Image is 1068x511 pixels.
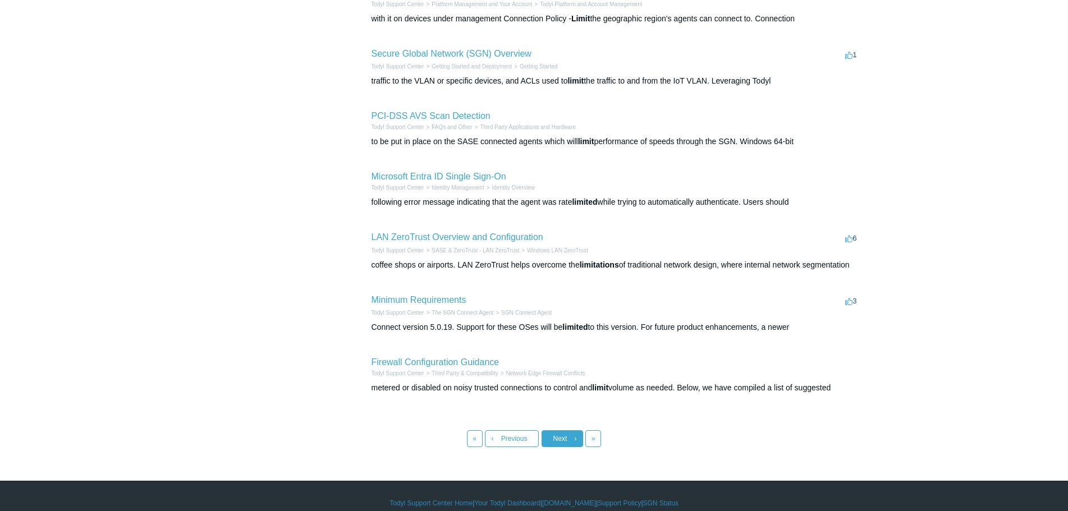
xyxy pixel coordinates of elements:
em: limitations [580,260,619,269]
em: limit [592,383,608,392]
a: SGN Status [643,498,679,508]
a: LAN ZeroTrust Overview and Configuration [372,232,543,242]
a: [DOMAIN_NAME] [542,498,596,508]
a: Todyl Support Center Home [389,498,473,508]
a: Network Edge Firewall Conflicts [506,370,585,376]
a: Getting Started and Deployment [432,63,512,70]
a: Previous [485,430,539,447]
a: SASE & ZeroTrust - LAN ZeroTrust [432,247,519,254]
a: Identity Management [432,185,484,191]
a: Minimum Requirements [372,295,466,305]
a: Your Todyl Dashboard [474,498,540,508]
div: coffee shops or airports. LAN ZeroTrust helps overcome the of traditional network design, where i... [372,259,860,271]
em: limit [578,137,594,146]
a: Todyl Platform and Account Management [540,1,642,7]
span: Next [553,435,567,443]
div: metered or disabled on noisy trusted connections to control and volume as needed. Below, we have ... [372,382,860,394]
em: limited [562,323,588,332]
a: Microsoft Entra ID Single Sign-On [372,172,506,181]
span: ‹ [491,435,493,443]
a: Todyl Support Center [372,1,424,7]
li: Identity Management [424,183,484,192]
li: Third Party Applications and Hardware [473,123,576,131]
li: Third Party & Compatibility [424,369,498,378]
li: SGN Connect Agent [493,309,552,317]
a: FAQs and Other [432,124,472,130]
div: following error message indicating that the agent was rate while trying to automatically authenti... [372,196,860,208]
li: Identity Overview [484,183,535,192]
a: Next [542,430,583,447]
a: Todyl Support Center [372,310,424,316]
a: Third Party Applications and Hardware [480,124,576,130]
li: Todyl Support Center [372,183,424,192]
em: limit [567,76,584,85]
a: Windows LAN ZeroTrust [527,247,588,254]
div: | | | | [209,498,860,508]
span: 3 [845,297,856,305]
a: Secure Global Network (SGN) Overview [372,49,531,58]
div: Connect version 5.0.19. Support for these OSes will be to this version. For future product enhanc... [372,321,860,333]
span: » [592,435,595,443]
li: Todyl Support Center [372,309,424,317]
a: Identity Overview [492,185,535,191]
li: The SGN Connect Agent [424,309,493,317]
a: Support Policy [598,498,641,508]
li: Getting Started and Deployment [424,62,512,71]
li: Todyl Support Center [372,246,424,255]
a: PCI-DSS AVS Scan Detection [372,111,491,121]
li: Getting Started [512,62,557,71]
a: Todyl Support Center [372,370,424,376]
a: Third Party & Compatibility [432,370,498,376]
li: Network Edge Firewall Conflicts [498,369,585,378]
li: Windows LAN ZeroTrust [519,246,588,255]
li: SASE & ZeroTrust - LAN ZeroTrust [424,246,519,255]
a: Platform Management and Your Account [432,1,532,7]
a: Todyl Support Center [372,247,424,254]
div: with it on devices under management Connection Policy - the geographic region's agents can connec... [372,13,860,25]
li: Todyl Support Center [372,369,424,378]
a: Todyl Support Center [372,124,424,130]
a: SGN Connect Agent [501,310,552,316]
a: The SGN Connect Agent [432,310,493,316]
em: limited [572,197,597,206]
a: Todyl Support Center [372,185,424,191]
a: Getting Started [520,63,557,70]
li: FAQs and Other [424,123,472,131]
span: 1 [845,50,856,59]
li: Todyl Support Center [372,62,424,71]
span: « [473,435,477,443]
li: Todyl Support Center [372,123,424,131]
div: to be put in place on the SASE connected agents which will performance of speeds through the SGN.... [372,136,860,148]
span: Previous [501,435,528,443]
a: Firewall Configuration Guidance [372,357,499,367]
span: › [575,435,577,443]
span: 6 [845,234,856,242]
div: traffic to the VLAN or specific devices, and ACLs used to the traffic to and from the IoT VLAN. L... [372,75,860,87]
a: Todyl Support Center [372,63,424,70]
em: Limit [571,14,590,23]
